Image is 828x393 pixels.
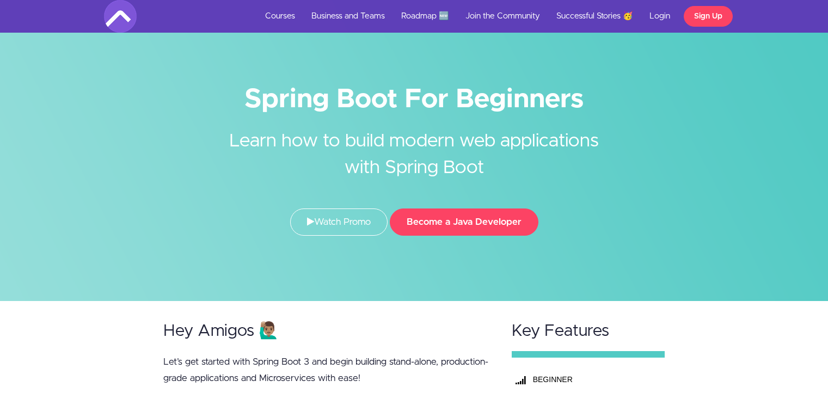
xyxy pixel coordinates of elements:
h1: Spring Boot For Beginners [104,87,725,112]
th: BEGINNER [530,369,652,390]
a: Watch Promo [290,208,388,236]
p: Let’s get started with Spring Boot 3 and begin building stand-alone, production-grade application... [163,354,491,386]
h2: Key Features [512,322,665,340]
h2: Hey Amigos 🙋🏽‍♂️ [163,322,491,340]
button: Become a Java Developer [390,208,538,236]
a: Sign Up [684,6,733,27]
h2: Learn how to build modern web applications with Spring Boot [210,112,618,181]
